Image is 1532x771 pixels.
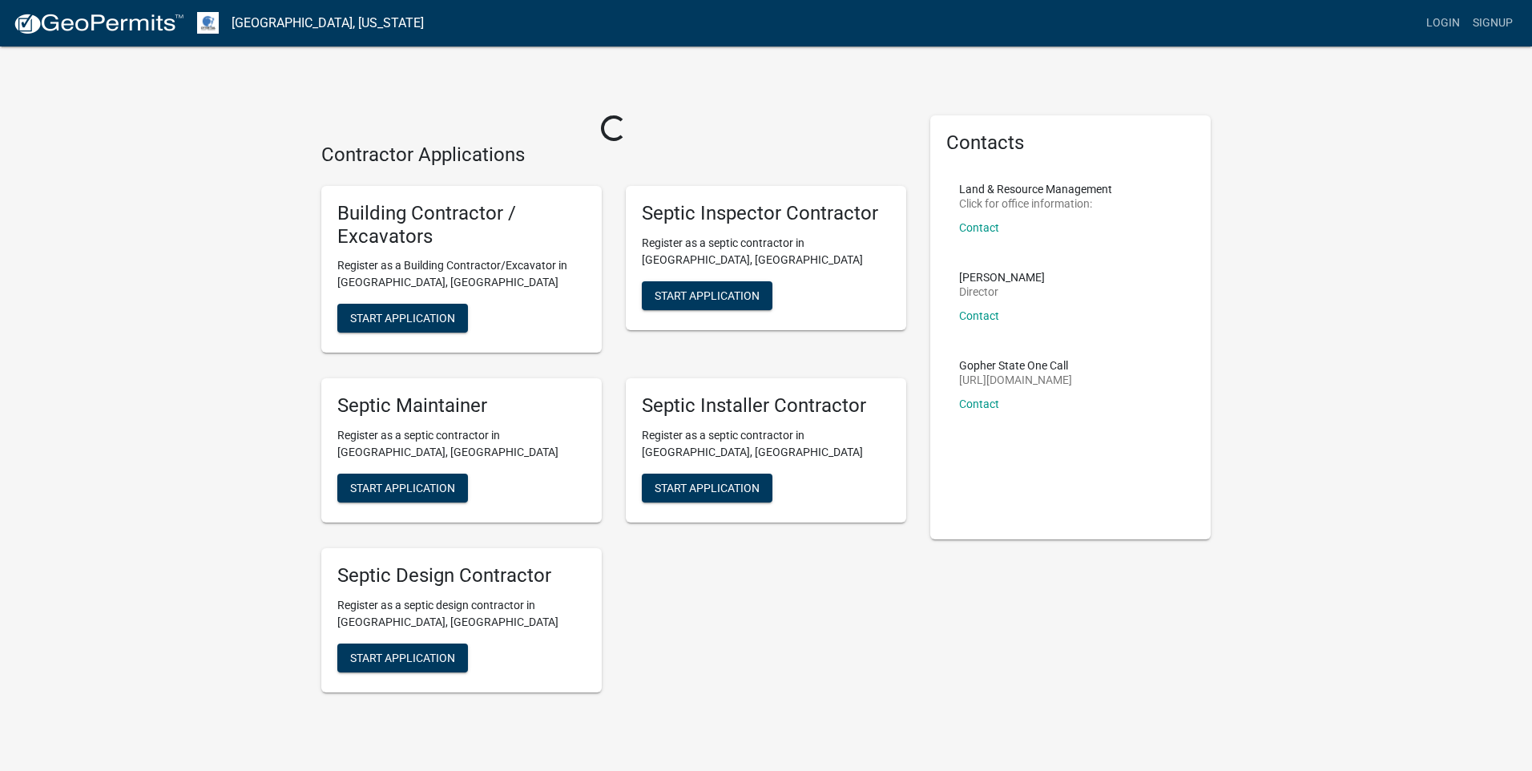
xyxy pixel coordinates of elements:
[959,286,1045,297] p: Director
[642,281,772,310] button: Start Application
[959,360,1072,371] p: Gopher State One Call
[959,198,1112,209] p: Click for office information:
[655,482,760,494] span: Start Application
[337,474,468,503] button: Start Application
[959,272,1045,283] p: [PERSON_NAME]
[321,143,906,167] h4: Contractor Applications
[642,474,772,503] button: Start Application
[946,131,1195,155] h5: Contacts
[642,235,890,268] p: Register as a septic contractor in [GEOGRAPHIC_DATA], [GEOGRAPHIC_DATA]
[337,394,586,418] h5: Septic Maintainer
[1420,8,1466,38] a: Login
[350,651,455,664] span: Start Application
[959,184,1112,195] p: Land & Resource Management
[337,257,586,291] p: Register as a Building Contractor/Excavator in [GEOGRAPHIC_DATA], [GEOGRAPHIC_DATA]
[232,10,424,37] a: [GEOGRAPHIC_DATA], [US_STATE]
[337,644,468,672] button: Start Application
[959,374,1072,385] p: [URL][DOMAIN_NAME]
[337,564,586,587] h5: Septic Design Contractor
[642,202,890,225] h5: Septic Inspector Contractor
[337,202,586,248] h5: Building Contractor / Excavators
[350,312,455,325] span: Start Application
[337,597,586,631] p: Register as a septic design contractor in [GEOGRAPHIC_DATA], [GEOGRAPHIC_DATA]
[655,289,760,301] span: Start Application
[197,12,219,34] img: Otter Tail County, Minnesota
[337,427,586,461] p: Register as a septic contractor in [GEOGRAPHIC_DATA], [GEOGRAPHIC_DATA]
[642,427,890,461] p: Register as a septic contractor in [GEOGRAPHIC_DATA], [GEOGRAPHIC_DATA]
[959,221,999,234] a: Contact
[350,482,455,494] span: Start Application
[959,309,999,322] a: Contact
[321,143,906,705] wm-workflow-list-section: Contractor Applications
[959,398,999,410] a: Contact
[642,394,890,418] h5: Septic Installer Contractor
[1466,8,1519,38] a: Signup
[337,304,468,333] button: Start Application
